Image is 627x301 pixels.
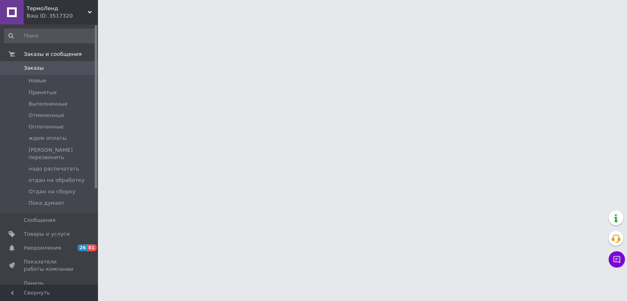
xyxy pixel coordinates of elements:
[27,12,98,20] div: Ваш ID: 3517320
[29,100,68,108] span: Выполненные
[29,188,76,195] span: Отдан на сборку
[24,244,61,252] span: Уведомления
[24,51,82,58] span: Заказы и сообщения
[24,217,56,224] span: Сообщения
[29,135,67,142] span: ждем оплаты
[29,177,84,184] span: отдан на обработку
[24,258,76,273] span: Показатели работы компании
[78,244,87,251] span: 26
[29,89,57,96] span: Принятые
[29,77,47,84] span: Новые
[24,230,70,238] span: Товары и услуги
[29,199,64,207] span: Пока думает
[29,165,79,173] span: надо распечатать
[609,251,625,268] button: Чат с покупателем
[4,29,96,43] input: Поиск
[29,123,64,131] span: Оплаченные
[87,244,96,251] span: 81
[24,280,76,294] span: Панель управления
[27,5,88,12] span: ТермоЛенд
[24,64,44,72] span: Заказы
[29,146,96,161] span: [PERSON_NAME] перезвонить
[29,112,64,119] span: Отмененные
